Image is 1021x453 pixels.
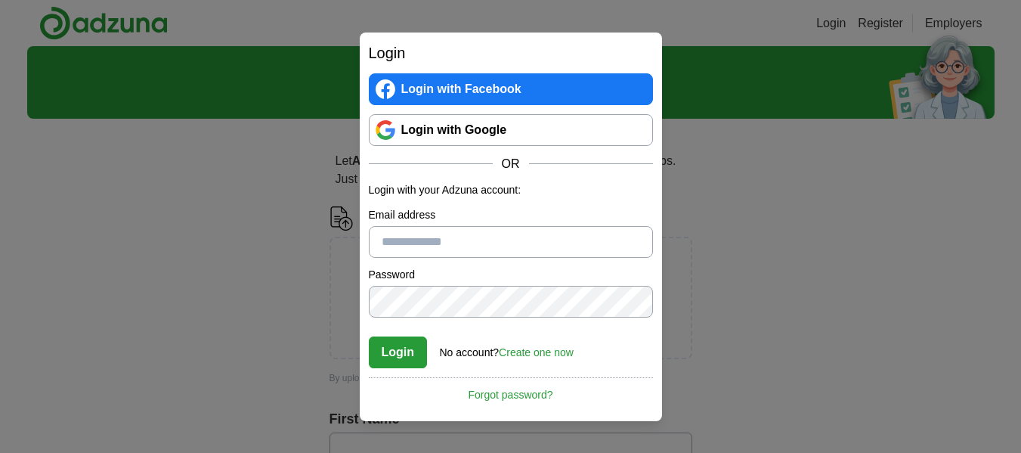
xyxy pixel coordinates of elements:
span: OR [493,155,529,173]
h2: Login [369,42,653,64]
a: Create one now [499,346,574,358]
button: Login [369,337,428,368]
div: No account? [440,336,574,361]
a: Login with Google [369,114,653,146]
a: Login with Facebook [369,73,653,105]
p: Login with your Adzuna account: [369,182,653,198]
label: Email address [369,207,653,223]
a: Forgot password? [369,377,653,403]
label: Password [369,267,653,283]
